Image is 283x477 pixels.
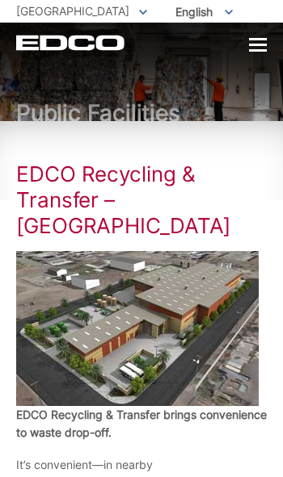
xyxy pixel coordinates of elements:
[16,161,267,239] h1: EDCO Recycling & Transfer – [GEOGRAPHIC_DATA]
[16,4,129,18] span: [GEOGRAPHIC_DATA]
[16,35,125,51] a: EDCD logo. Return to the homepage.
[16,408,267,439] strong: EDCO Recycling & Transfer brings convenience to waste drop-off.
[16,251,259,406] img: EDCO Recycling & Transfer
[16,101,267,125] h2: Public Facilities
